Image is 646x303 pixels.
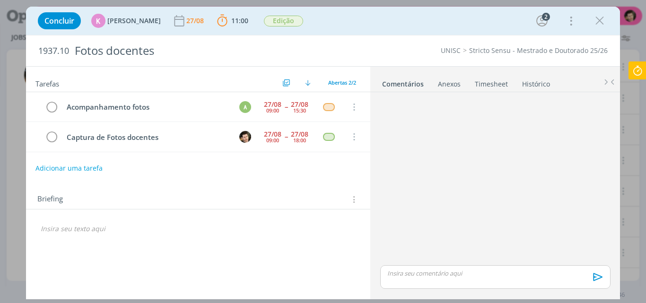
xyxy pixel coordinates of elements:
[63,101,231,113] div: Acompanhamento fotos
[522,75,550,89] a: Histórico
[291,131,308,138] div: 27/08
[293,108,306,113] div: 15:30
[186,17,206,24] div: 27/08
[469,46,608,55] a: Stricto Sensu - Mestrado e Doutorado 25/26
[266,108,279,113] div: 09:00
[215,13,251,28] button: 11:00
[266,138,279,143] div: 09:00
[91,14,105,28] div: K
[542,13,550,21] div: 2
[44,17,74,25] span: Concluir
[107,17,161,24] span: [PERSON_NAME]
[63,131,231,143] div: Captura de Fotos docentes
[438,79,461,89] div: Anexos
[285,104,288,110] span: --
[534,13,550,28] button: 2
[38,12,81,29] button: Concluir
[263,15,304,27] button: Edição
[35,160,103,177] button: Adicionar uma tarefa
[238,130,252,144] button: V
[264,131,281,138] div: 27/08
[91,14,161,28] button: K[PERSON_NAME]
[264,16,303,26] span: Edição
[328,79,356,86] span: Abertas 2/2
[239,131,251,143] img: V
[305,80,311,86] img: arrow-down.svg
[382,75,424,89] a: Comentários
[38,46,69,56] span: 1937.10
[37,193,63,206] span: Briefing
[291,101,308,108] div: 27/08
[264,101,281,108] div: 27/08
[231,16,248,25] span: 11:00
[71,39,367,62] div: Fotos docentes
[293,138,306,143] div: 18:00
[35,77,59,88] span: Tarefas
[239,101,251,113] div: A
[285,133,288,140] span: --
[26,7,620,299] div: dialog
[441,46,461,55] a: UNISC
[474,75,508,89] a: Timesheet
[238,100,252,114] button: A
